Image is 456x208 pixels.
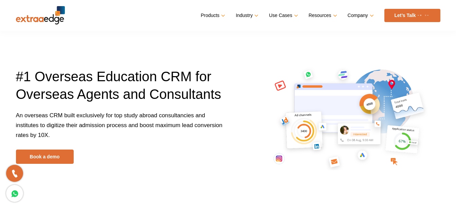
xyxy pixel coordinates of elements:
a: Book a demo [16,150,74,164]
a: Resources [309,11,336,20]
a: Company [348,11,372,20]
p: An overseas CRM built exclusively for top study abroad consultancies and institutes to digitize t... [16,110,223,150]
a: Let’s Talk [384,9,440,22]
h1: #1 Overseas Education CRM for Overseas Agents and Consultants [16,68,223,110]
a: Industry [236,11,257,20]
img: overseas-education-crm [259,57,436,175]
a: Products [201,11,224,20]
a: Use Cases [269,11,296,20]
